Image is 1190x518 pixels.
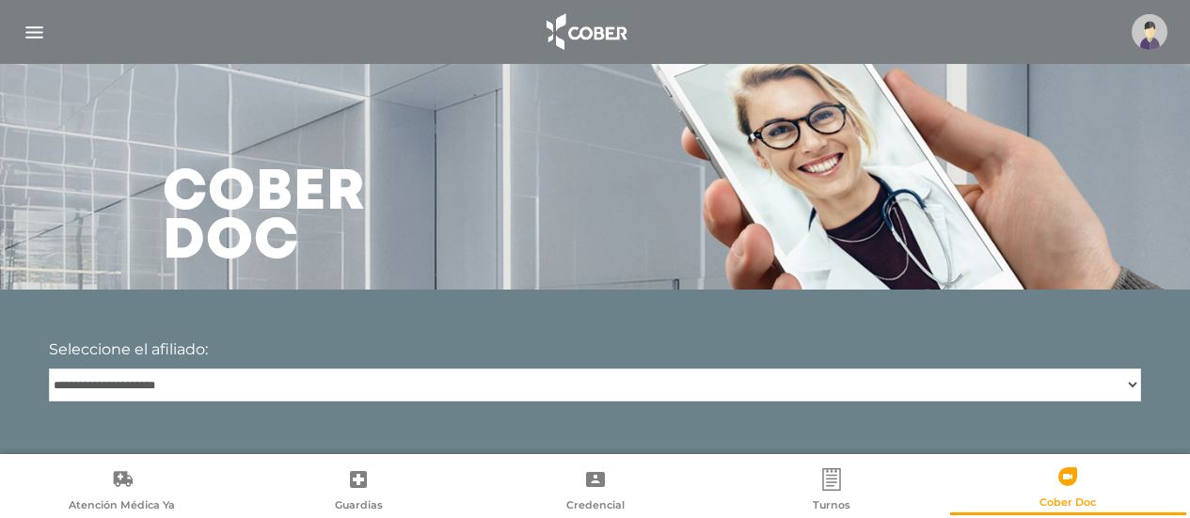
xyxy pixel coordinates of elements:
[1132,14,1167,50] img: profile-placeholder.svg
[713,467,949,515] a: Turnos
[240,467,476,515] a: Guardias
[163,169,366,267] h3: Cober doc
[813,498,850,515] span: Turnos
[950,464,1186,512] a: Cober Doc
[335,498,383,515] span: Guardias
[4,467,240,515] a: Atención Médica Ya
[23,21,46,44] img: Cober_menu-lines-white.svg
[477,467,713,515] a: Credencial
[49,338,208,361] label: Seleccione el afiliado:
[566,498,625,515] span: Credencial
[69,498,175,515] span: Atención Médica Ya
[536,9,635,55] img: logo_cober_home-white.png
[1039,495,1096,512] span: Cober Doc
